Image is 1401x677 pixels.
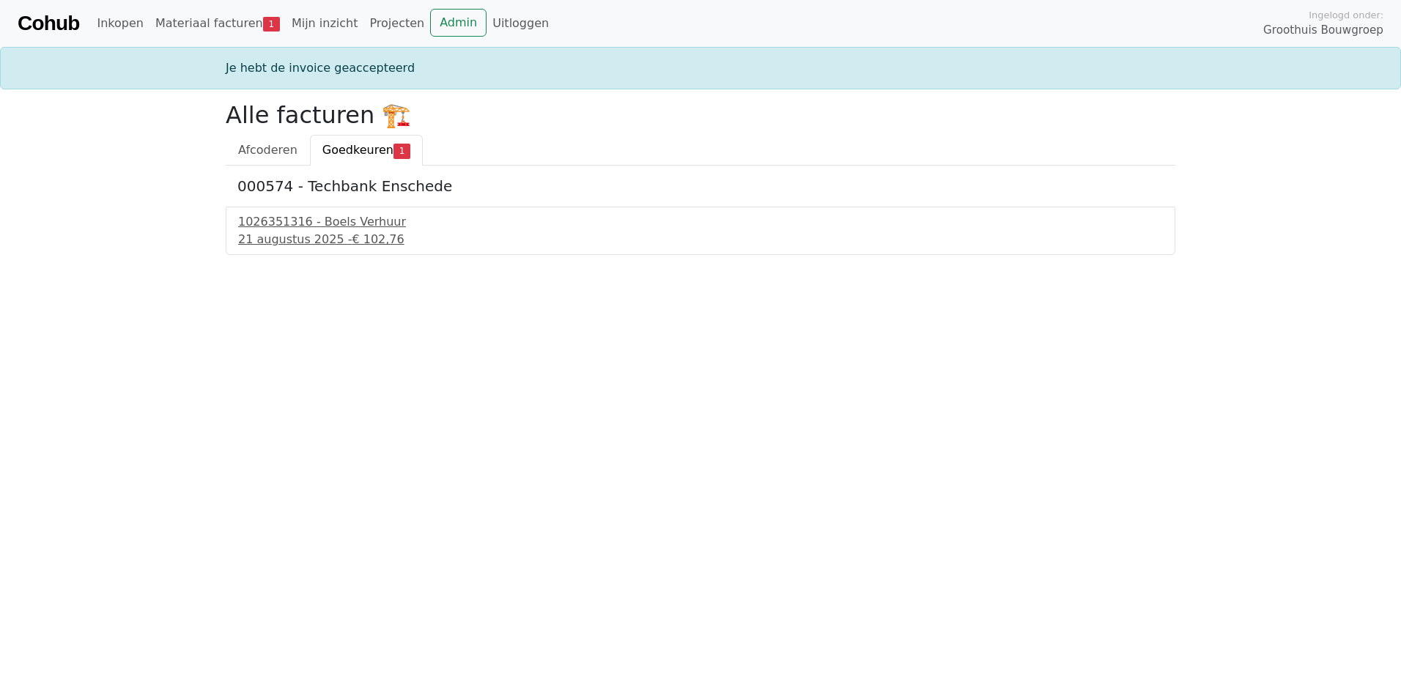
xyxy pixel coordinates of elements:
a: Inkopen [91,9,149,38]
a: Goedkeuren1 [310,135,423,166]
span: Groothuis Bouwgroep [1263,22,1383,39]
span: 1 [263,17,280,32]
div: Je hebt de invoice geaccepteerd [217,59,1184,77]
a: Uitloggen [487,9,555,38]
a: 1026351316 - Boels Verhuur21 augustus 2025 -€ 102,76 [238,213,1163,248]
span: 1 [393,144,410,158]
h5: 000574 - Techbank Enschede [237,177,1164,195]
a: Admin [430,9,487,37]
a: Mijn inzicht [286,9,364,38]
a: Cohub [18,6,79,41]
a: Projecten [363,9,430,38]
span: Goedkeuren [322,143,393,157]
span: Afcoderen [238,143,297,157]
span: Ingelogd onder: [1309,8,1383,22]
div: 1026351316 - Boels Verhuur [238,213,1163,231]
h2: Alle facturen 🏗️ [226,101,1175,129]
div: 21 augustus 2025 - [238,231,1163,248]
a: Materiaal facturen1 [149,9,286,38]
a: Afcoderen [226,135,310,166]
span: € 102,76 [352,232,404,246]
